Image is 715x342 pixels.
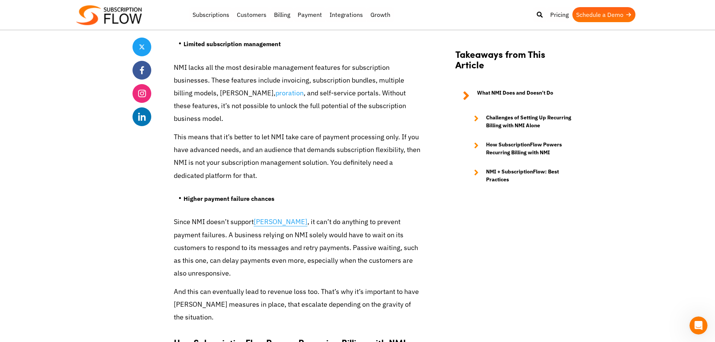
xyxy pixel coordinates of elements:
[189,7,233,22] a: Subscriptions
[477,89,553,102] strong: What NMI Does and Doesn’t Do
[184,195,274,202] strong: Higher payment failure chances
[367,7,394,22] a: Growth
[689,316,707,334] iframe: Intercom live chat
[275,89,304,97] a: proration
[486,114,575,130] strong: Challenges of Setting Up Recurring Billing with NMI Alone
[294,7,326,22] a: Payment
[174,131,421,182] p: This means that it’s better to let NMI take care of payment processing only. If you have advanced...
[546,7,572,22] a: Pricing
[233,7,270,22] a: Customers
[254,217,307,226] a: [PERSON_NAME]
[467,141,575,157] a: How SubscriptionFlow Powers Recurring Billing with NMI
[455,48,575,78] h2: Takeaways from This Article
[467,114,575,130] a: Challenges of Setting Up Recurring Billing with NMI Alone
[270,7,294,22] a: Billing
[455,89,575,102] a: What NMI Does and Doesn’t Do
[486,168,575,184] strong: NMI + SubscriptionFlow: Best Practices
[76,5,142,25] img: Subscriptionflow
[174,285,421,324] p: And this can eventually lead to revenue loss too. That’s why it’s important to have [PERSON_NAME]...
[184,40,281,48] strong: Limited subscription management
[572,7,635,22] a: Schedule a Demo
[326,7,367,22] a: Integrations
[174,215,421,280] p: Since NMI doesn’t support , it can’t do anything to prevent payment failures. A business relying ...
[486,141,575,157] strong: How SubscriptionFlow Powers Recurring Billing with NMI
[174,61,421,125] p: NMI lacks all the most desirable management features for subscription businesses. These features ...
[467,168,575,184] a: NMI + SubscriptionFlow: Best Practices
